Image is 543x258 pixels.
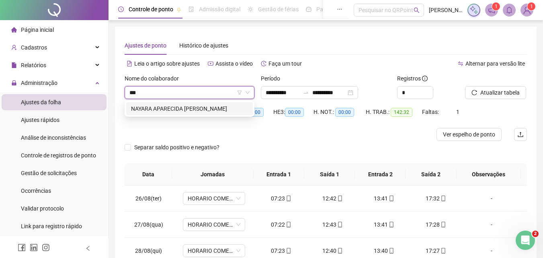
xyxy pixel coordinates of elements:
span: bell [506,6,513,14]
span: 1 [456,109,459,115]
th: Saída 2 [406,163,456,186]
span: facebook [18,244,26,252]
span: Assista o vídeo [215,60,253,67]
span: Faça um tour [268,60,302,67]
sup: Atualize o seu contato no menu Meus Dados [527,2,535,10]
span: 27/08(qua) [134,221,163,228]
span: to [303,89,309,96]
span: reload [471,90,477,95]
span: linkedin [30,244,38,252]
span: dashboard [306,6,311,12]
th: Saída 1 [304,163,355,186]
th: Entrada 1 [254,163,304,186]
span: HORARIO COMERCIAL- ADM [188,192,240,204]
span: Atualizar tabela [480,88,520,97]
span: mobile [440,196,446,201]
span: mobile [388,248,394,254]
button: Ver espelho de ponto [436,128,502,141]
span: clock-circle [118,6,124,12]
span: 28/08(qui) [135,248,162,254]
span: Relatórios [21,62,46,68]
th: Observações [457,163,521,186]
th: Jornadas [172,163,254,186]
span: Separar saldo positivo e negativo? [131,143,223,152]
span: HORARIO COMERCIAL- ADM [188,219,240,231]
span: Cadastros [21,44,47,51]
span: lock [11,80,17,86]
span: 1 [495,4,498,9]
span: Ver espelho de ponto [443,130,495,139]
span: mobile [285,196,291,201]
span: 2 [532,231,539,237]
span: sun [248,6,253,12]
div: NAYARA APARECIDA DIAS STRAPASSON [126,102,253,115]
span: Registros [397,74,428,83]
span: Leia o artigo sobre ajustes [134,60,200,67]
label: Nome do colaborador [125,74,184,83]
button: Atualizar tabela [465,86,526,99]
th: Entrada 2 [355,163,406,186]
label: Período [261,74,285,83]
span: Validar protocolo [21,205,64,212]
span: mobile [440,222,446,227]
span: swap-right [303,89,309,96]
div: 12:40 [314,246,352,255]
span: file-text [127,61,132,66]
div: 07:22 [262,220,301,229]
img: sparkle-icon.fc2bf0ac1784a2077858766a79e2daf3.svg [469,6,478,14]
span: mobile [336,196,343,201]
span: Painel do DP [316,6,348,12]
span: Gestão de solicitações [21,170,77,176]
div: 13:41 [365,194,404,203]
span: Ajustes da folha [21,99,61,105]
div: NAYARA APARECIDA [PERSON_NAME] [131,104,248,113]
span: Histórico de ajustes [179,42,228,49]
span: HORARIO COMERCIAL- ADM [188,245,240,257]
img: 26118 [521,4,533,16]
span: mobile [336,248,343,254]
span: upload [517,131,524,138]
div: 07:23 [262,246,301,255]
span: notification [488,6,495,14]
span: user-add [11,45,17,50]
div: 07:23 [262,194,301,203]
div: 17:28 [416,220,455,229]
span: left [85,246,91,251]
span: Observações [463,170,514,179]
span: mobile [285,222,291,227]
span: mobile [388,222,394,227]
div: - [468,246,515,255]
span: file [11,62,17,68]
span: Ocorrências [21,188,51,194]
span: Faltas: [422,109,440,115]
span: [PERSON_NAME] EIRELI [429,6,463,14]
span: 00:00 [285,108,304,117]
div: 13:40 [365,246,404,255]
span: history [261,61,266,66]
div: H. TRAB.: [366,107,422,117]
span: mobile [440,248,446,254]
span: mobile [388,196,394,201]
th: Data [125,163,172,186]
span: 1 [530,4,533,9]
span: Ajustes rápidos [21,117,59,123]
span: mobile [285,248,291,254]
span: mobile [336,222,343,227]
span: Página inicial [21,27,54,33]
span: Controle de ponto [129,6,173,12]
iframe: Intercom live chat [516,231,535,250]
div: - [468,194,515,203]
span: home [11,27,17,33]
div: 12:43 [314,220,352,229]
span: swap [458,61,463,66]
span: Análise de inconsistências [21,134,86,141]
span: 142:32 [391,108,412,117]
span: filter [237,90,242,95]
span: 26/08(ter) [135,195,162,202]
div: 13:41 [365,220,404,229]
span: ellipsis [337,6,342,12]
span: pushpin [176,7,181,12]
span: file-done [189,6,194,12]
div: - [468,220,515,229]
div: H. NOT.: [314,107,366,117]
